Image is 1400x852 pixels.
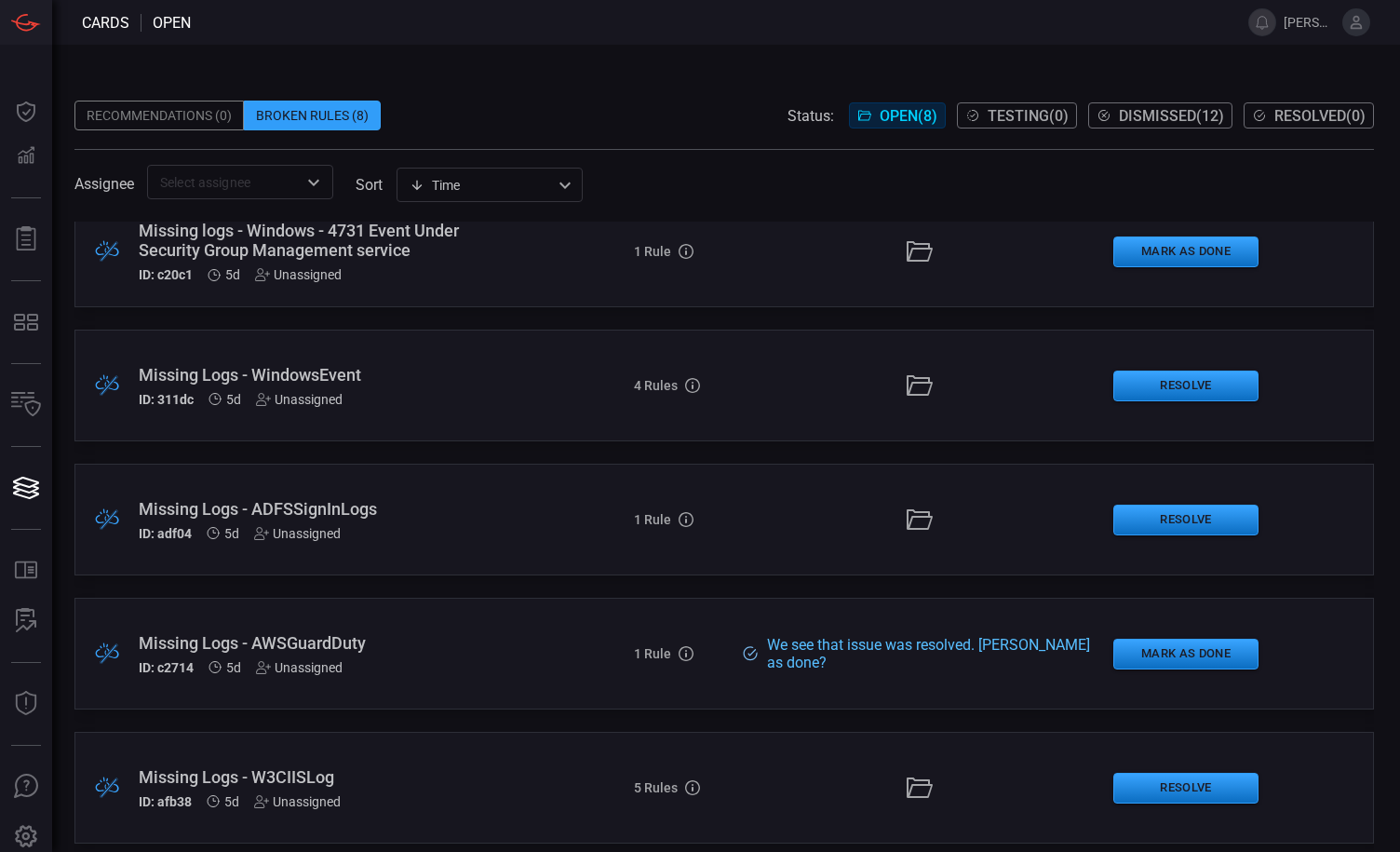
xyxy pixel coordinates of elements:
[139,633,507,653] div: Missing Logs - AWSGuardDuty
[139,392,194,407] h5: ID: 311dc
[153,14,191,32] span: open
[139,221,507,260] div: Missing logs - Windows - 4731 Event Under Security Group Management service
[139,794,192,809] h5: ID: afb38
[787,107,834,125] span: Status:
[4,466,48,510] button: Cards
[74,101,244,130] div: Recommendations (0)
[244,101,381,130] div: Broken Rules (8)
[139,365,507,385] div: Missing Logs - WindowsEvent
[1274,107,1366,125] span: Resolved ( 0 )
[1284,15,1335,30] span: [PERSON_NAME].[PERSON_NAME]
[634,378,678,393] h5: 4 Rules
[4,682,48,726] button: Threat Intelligence
[224,794,239,809] span: Aug 21, 2025 1:18 AM
[82,14,129,32] span: Cards
[634,646,671,661] h5: 1 Rule
[4,300,48,345] button: MITRE - Detection Posture
[957,102,1077,128] button: Testing(0)
[988,107,1069,125] span: Testing ( 0 )
[74,175,134,193] span: Assignee
[1244,102,1374,128] button: Resolved(0)
[4,764,48,809] button: Ask Us A Question
[139,767,507,787] div: Missing Logs - W3CIISLog
[139,660,194,675] h5: ID: c2714
[256,660,343,675] div: Unassigned
[254,526,341,541] div: Unassigned
[1113,237,1259,267] button: Mark as Done
[226,392,241,407] span: Aug 21, 2025 1:20 AM
[153,170,297,194] input: Select assignee
[139,499,507,519] div: Missing Logs - ADFSSignInLogs
[1088,102,1232,128] button: Dismissed(12)
[254,794,341,809] div: Unassigned
[4,548,48,593] button: Rule Catalog
[1113,505,1259,535] button: Resolve
[634,512,671,527] h5: 1 Rule
[1113,639,1259,669] button: Mark as Done
[410,176,553,195] div: Time
[255,267,342,282] div: Unassigned
[225,267,240,282] span: Aug 21, 2025 1:24 AM
[4,217,48,262] button: Reports
[1119,107,1224,125] span: Dismissed ( 12 )
[634,780,678,795] h5: 5 Rules
[256,392,343,407] div: Unassigned
[301,169,327,196] button: Open
[880,107,937,125] span: Open ( 8 )
[226,660,241,675] span: Aug 21, 2025 1:19 AM
[4,383,48,427] button: Inventory
[224,526,239,541] span: Aug 21, 2025 1:19 AM
[4,89,48,134] button: Dashboard
[634,244,671,259] h5: 1 Rule
[1113,371,1259,401] button: Resolve
[1113,773,1259,804] button: Resolve
[139,526,192,541] h5: ID: adf04
[139,267,193,282] h5: ID: c20c1
[4,599,48,643] button: ALERT ANALYSIS
[4,134,48,179] button: Detections
[760,636,1098,671] div: We see that issue was resolved. [PERSON_NAME] as done?
[849,102,946,128] button: Open(8)
[356,176,383,194] label: sort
